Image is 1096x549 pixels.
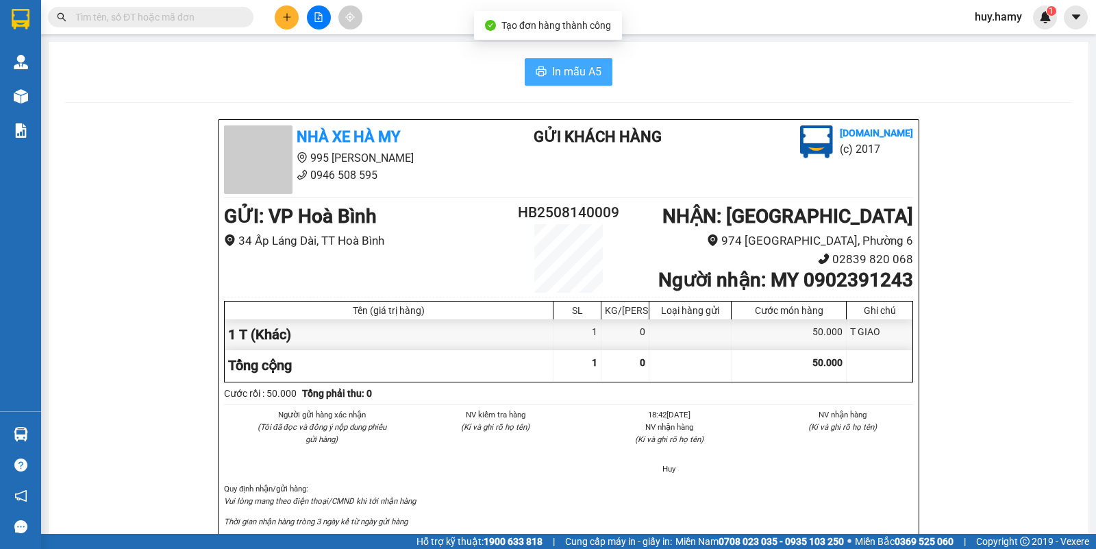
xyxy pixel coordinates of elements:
button: printerIn mẫu A5 [525,58,612,86]
span: 50.000 [812,357,843,368]
li: 0946 508 595 [6,47,261,64]
span: environment [707,234,719,246]
span: file-add [314,12,323,22]
div: 1 T (Khác) [225,319,553,350]
strong: 0708 023 035 - 0935 103 250 [719,536,844,547]
div: Loại hàng gửi [653,305,727,316]
button: plus [275,5,299,29]
div: SL [557,305,597,316]
span: Tổng cộng [228,357,292,374]
div: 0 [601,319,649,350]
span: printer [536,66,547,79]
li: NV nhận hàng [599,421,740,433]
i: (Kí và ghi rõ họ tên) [461,422,530,432]
span: 1 [1049,6,1054,16]
i: (Kí và ghi rõ họ tên) [808,422,877,432]
li: 18:42[DATE] [599,408,740,421]
div: Cước món hàng [735,305,843,316]
span: environment [79,33,90,44]
span: message [14,520,27,533]
span: notification [14,489,27,502]
b: Nhà Xe Hà My [297,128,400,145]
div: Cước rồi : 50.000 [224,386,297,401]
li: 02839 820 068 [626,250,913,269]
img: logo.jpg [800,125,833,158]
li: 34 Ấp Láng Dài, TT Hoà Bình [224,232,511,250]
sup: 1 [1047,6,1056,16]
span: Cung cấp máy in - giấy in: [565,534,672,549]
span: 1 [592,357,597,368]
span: search [57,12,66,22]
b: Người nhận : MY 0902391243 [658,269,913,291]
i: Thời gian nhận hàng tròng 3 ngày kể từ ngày gửi hàng [224,517,408,526]
span: phone [297,169,308,180]
img: logo-vxr [12,9,29,29]
i: (Kí và ghi rõ họ tên) [635,435,703,444]
span: plus [282,12,292,22]
span: environment [224,234,236,246]
li: 974 [GEOGRAPHIC_DATA], Phường 6 [626,232,913,250]
img: icon-new-feature [1039,11,1051,23]
b: Nhà Xe Hà My [79,9,182,26]
i: (Tôi đã đọc và đồng ý nộp dung phiếu gửi hàng) [258,422,386,444]
span: environment [297,152,308,163]
span: | [964,534,966,549]
div: T GIAO [847,319,912,350]
img: warehouse-icon [14,55,28,69]
h2: HB2508140009 [511,202,626,224]
span: Miền Nam [675,534,844,549]
li: NV kiểm tra hàng [425,408,566,421]
button: aim [338,5,362,29]
li: Huy [599,463,740,475]
img: warehouse-icon [14,89,28,103]
b: NHẬN : [GEOGRAPHIC_DATA] [662,205,913,228]
div: Tên (giá trị hàng) [228,305,549,316]
span: Tạo đơn hàng thành công [501,20,611,31]
b: GỬI : VP Hoà Bình [224,205,377,228]
div: Ghi chú [850,305,909,316]
b: Tổng phải thu: 0 [302,388,372,399]
li: 995 [PERSON_NAME] [6,30,261,47]
img: warehouse-icon [14,427,28,441]
div: 1 [553,319,601,350]
span: 0 [640,357,645,368]
i: Vui lòng mang theo điện thoại/CMND khi tới nhận hàng [224,496,416,506]
strong: 0369 525 060 [895,536,954,547]
b: Gửi khách hàng [534,128,662,145]
span: caret-down [1070,11,1082,23]
div: KG/[PERSON_NAME] [605,305,645,316]
span: phone [818,253,830,265]
span: aim [345,12,355,22]
img: solution-icon [14,123,28,138]
div: 50.000 [732,319,847,350]
span: | [553,534,555,549]
span: Miền Bắc [855,534,954,549]
input: Tìm tên, số ĐT hoặc mã đơn [75,10,237,25]
li: (c) 2017 [840,141,913,158]
li: 0946 508 595 [224,167,479,184]
b: GỬI : VP Hoà Bình [6,86,159,108]
li: Người gửi hàng xác nhận [251,408,393,421]
span: question-circle [14,459,27,472]
b: [DOMAIN_NAME] [840,127,913,138]
span: huy.hamy [964,8,1033,25]
li: NV nhận hàng [773,408,914,421]
span: check-circle [485,20,496,31]
span: phone [79,50,90,61]
span: copyright [1020,537,1030,546]
button: caret-down [1064,5,1088,29]
span: In mẫu A5 [552,63,601,80]
span: Hỗ trợ kỹ thuật: [416,534,543,549]
span: ⚪️ [847,539,851,544]
button: file-add [307,5,331,29]
li: 995 [PERSON_NAME] [224,149,479,167]
strong: 1900 633 818 [484,536,543,547]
